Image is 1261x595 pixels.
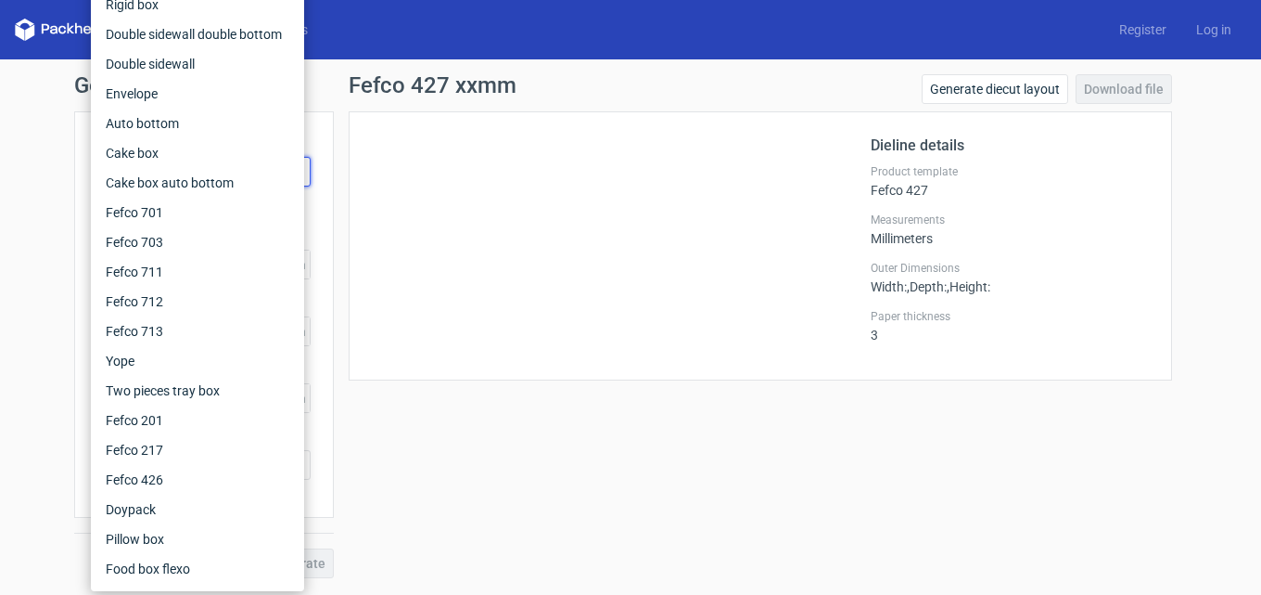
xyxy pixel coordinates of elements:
div: Double sidewall [98,49,297,79]
div: Fefco 713 [98,317,297,346]
div: Fefco 217 [98,435,297,465]
label: Product template [871,164,1149,179]
div: 3 [871,309,1149,343]
label: Measurements [871,213,1149,227]
h2: Dieline details [871,135,1149,157]
div: Millimeters [871,213,1149,246]
div: Fefco 711 [98,257,297,287]
div: Fefco 427 [871,164,1149,198]
div: Fefco 201 [98,406,297,435]
div: Fefco 703 [98,227,297,257]
div: Fefco 712 [98,287,297,317]
span: , Height : [947,279,990,294]
label: Paper thickness [871,309,1149,324]
label: Outer Dimensions [871,261,1149,276]
h1: Fefco 427 xxmm [349,74,516,97]
div: Fefco 701 [98,198,297,227]
div: Fefco 426 [98,465,297,495]
div: Pillow box [98,524,297,554]
div: Yope [98,346,297,376]
div: Cake box auto bottom [98,168,297,198]
div: Doypack [98,495,297,524]
h1: Generate new dieline [74,74,1187,97]
div: Two pieces tray box [98,376,297,406]
div: Auto bottom [98,109,297,138]
a: Register [1104,20,1181,39]
div: Food box flexo [98,554,297,584]
a: Log in [1181,20,1246,39]
div: Double sidewall double bottom [98,19,297,49]
div: Envelope [98,79,297,109]
div: Cake box [98,138,297,168]
span: , Depth : [907,279,947,294]
a: Generate diecut layout [922,74,1068,104]
span: Width : [871,279,907,294]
